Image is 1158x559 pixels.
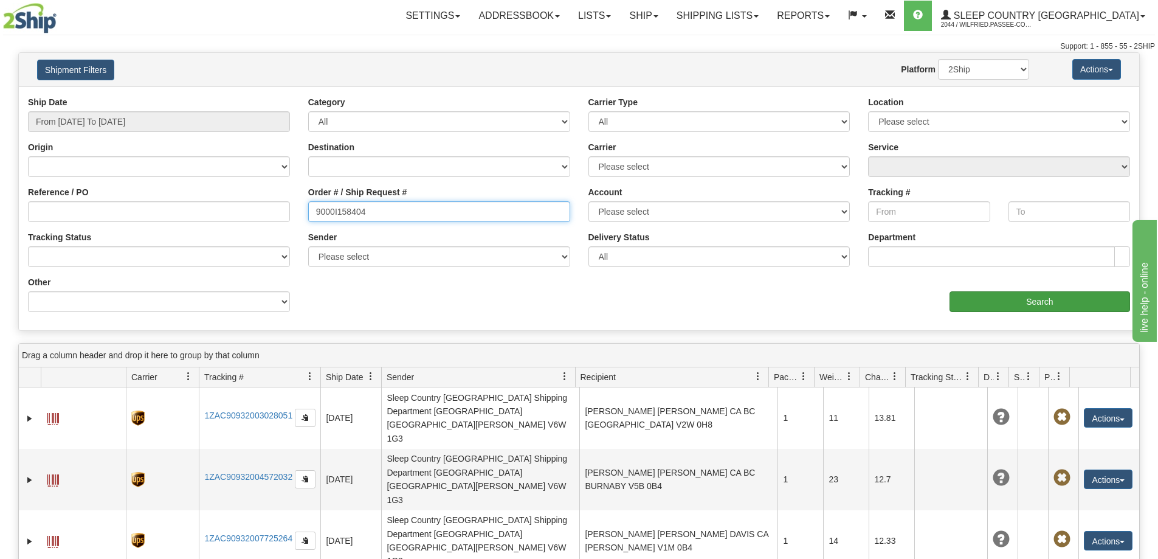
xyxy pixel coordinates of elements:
[396,1,469,31] a: Settings
[9,7,112,22] div: live help - online
[308,141,354,153] label: Destination
[588,96,638,108] label: Carrier Type
[620,1,667,31] a: Ship
[381,387,579,449] td: Sleep Country [GEOGRAPHIC_DATA] Shipping Department [GEOGRAPHIC_DATA] [GEOGRAPHIC_DATA][PERSON_NA...
[839,366,860,387] a: Weight filter column settings
[941,19,1032,31] span: 2044 / Wilfried.Passee-Coutrin
[949,291,1130,312] input: Search
[204,533,292,543] a: 1ZAC90932007725264
[588,231,650,243] label: Delivery Status
[868,186,910,198] label: Tracking #
[308,96,345,108] label: Category
[993,531,1010,548] span: Unknown
[295,409,315,427] button: Copy to clipboard
[588,141,616,153] label: Carrier
[204,472,292,482] a: 1ZAC90932004572032
[793,366,814,387] a: Packages filter column settings
[469,1,569,31] a: Addressbook
[24,412,36,425] a: Expand
[47,408,59,427] a: Label
[951,10,1139,21] span: Sleep Country [GEOGRAPHIC_DATA]
[28,96,67,108] label: Ship Date
[1053,470,1070,487] span: Pickup Not Assigned
[28,231,91,243] label: Tracking Status
[1130,217,1157,341] iframe: chat widget
[569,1,620,31] a: Lists
[28,276,50,288] label: Other
[774,371,799,383] span: Packages
[901,63,936,75] label: Platform
[131,533,144,548] img: 8 - UPS
[588,186,622,198] label: Account
[47,530,59,550] a: Label
[308,186,407,198] label: Order # / Ship Request #
[320,387,381,449] td: [DATE]
[819,371,845,383] span: Weight
[581,371,616,383] span: Recipient
[868,231,915,243] label: Department
[387,371,414,383] span: Sender
[777,387,823,449] td: 1
[768,1,839,31] a: Reports
[932,1,1154,31] a: Sleep Country [GEOGRAPHIC_DATA] 2044 / Wilfried.Passee-Coutrin
[869,387,914,449] td: 13.81
[28,186,89,198] label: Reference / PO
[37,60,114,80] button: Shipment Filters
[178,366,199,387] a: Carrier filter column settings
[554,366,575,387] a: Sender filter column settings
[869,449,914,510] td: 12.7
[1008,201,1130,222] input: To
[1072,59,1121,80] button: Actions
[868,141,898,153] label: Service
[28,141,53,153] label: Origin
[1049,366,1069,387] a: Pickup Status filter column settings
[131,371,157,383] span: Carrier
[988,366,1008,387] a: Delivery Status filter column settings
[823,387,869,449] td: 11
[823,449,869,510] td: 23
[868,201,990,222] input: From
[295,532,315,550] button: Copy to clipboard
[24,535,36,547] a: Expand
[579,449,777,510] td: [PERSON_NAME] [PERSON_NAME] CA BC BURNABY V5B 0B4
[1044,371,1055,383] span: Pickup Status
[300,366,320,387] a: Tracking # filter column settings
[204,411,292,420] a: 1ZAC90932003028051
[19,344,1139,367] div: grid grouping header
[1014,371,1024,383] span: Shipment Issues
[1084,531,1132,550] button: Actions
[1084,470,1132,489] button: Actions
[993,409,1010,426] span: Unknown
[308,231,337,243] label: Sender
[865,371,891,383] span: Charge
[1084,408,1132,428] button: Actions
[1018,366,1039,387] a: Shipment Issues filter column settings
[957,366,978,387] a: Tracking Status filter column settings
[326,371,363,383] span: Ship Date
[667,1,768,31] a: Shipping lists
[3,41,1155,52] div: Support: 1 - 855 - 55 - 2SHIP
[911,371,963,383] span: Tracking Status
[748,366,768,387] a: Recipient filter column settings
[884,366,905,387] a: Charge filter column settings
[24,474,36,486] a: Expand
[131,411,144,426] img: 8 - UPS
[1053,409,1070,426] span: Pickup Not Assigned
[1053,531,1070,548] span: Pickup Not Assigned
[320,449,381,510] td: [DATE]
[984,371,994,383] span: Delivery Status
[295,470,315,488] button: Copy to clipboard
[993,470,1010,487] span: Unknown
[360,366,381,387] a: Ship Date filter column settings
[204,371,244,383] span: Tracking #
[579,387,777,449] td: [PERSON_NAME] [PERSON_NAME] CA BC [GEOGRAPHIC_DATA] V2W 0H8
[868,96,903,108] label: Location
[777,449,823,510] td: 1
[47,469,59,488] a: Label
[381,449,579,510] td: Sleep Country [GEOGRAPHIC_DATA] Shipping Department [GEOGRAPHIC_DATA] [GEOGRAPHIC_DATA][PERSON_NA...
[131,472,144,487] img: 8 - UPS
[3,3,57,33] img: logo2044.jpg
